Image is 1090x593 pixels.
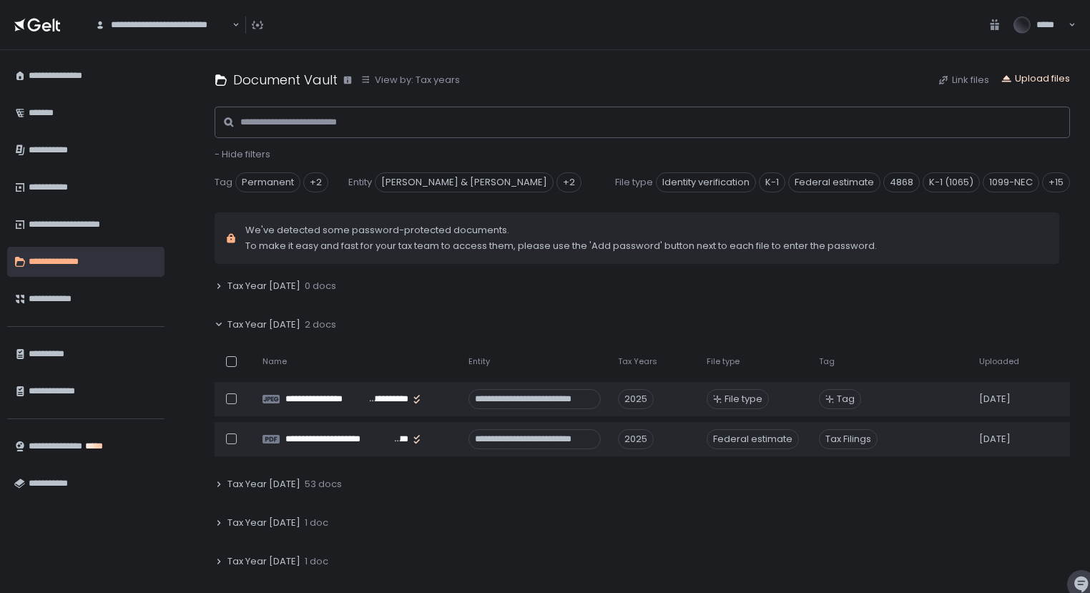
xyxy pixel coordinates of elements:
span: 1 doc [305,516,328,529]
span: File type [615,176,653,189]
span: Name [262,356,287,367]
div: Search for option [86,10,240,40]
div: +15 [1042,172,1070,192]
span: To make it easy and fast for your tax team to access them, please use the 'Add password' button n... [245,240,877,253]
span: Entity [348,176,372,189]
button: Upload files [1001,72,1070,85]
span: [PERSON_NAME] & [PERSON_NAME] [375,172,554,192]
input: Search for option [230,18,231,32]
span: K-1 (1065) [923,172,980,192]
span: - Hide filters [215,147,270,161]
span: Tax Year [DATE] [227,478,300,491]
span: Permanent [235,172,300,192]
span: Tag [215,176,232,189]
span: Tag [819,356,835,367]
div: Federal estimate [707,429,799,449]
span: Tax Year [DATE] [227,318,300,331]
span: Tax Year [DATE] [227,280,300,293]
span: Tax Year [DATE] [227,555,300,568]
button: Link files [938,74,989,87]
span: File type [725,393,762,406]
span: Entity [468,356,490,367]
div: 2025 [618,429,654,449]
span: Tax Years [618,356,657,367]
div: +2 [303,172,328,192]
span: [DATE] [979,433,1011,446]
span: [DATE] [979,393,1011,406]
span: Tag [837,393,855,406]
span: 2 docs [305,318,336,331]
span: Identity verification [656,172,756,192]
span: Tax Year [DATE] [227,516,300,529]
button: - Hide filters [215,148,270,161]
span: Uploaded [979,356,1019,367]
span: 0 docs [305,280,336,293]
div: 2025 [618,389,654,409]
span: Federal estimate [788,172,880,192]
span: 1 doc [305,555,328,568]
span: K-1 [759,172,785,192]
button: View by: Tax years [360,74,460,87]
h1: Document Vault [233,70,338,89]
span: We've detected some password-protected documents. [245,224,877,237]
div: +2 [556,172,581,192]
span: Tax Filings [819,429,878,449]
span: 1099-NEC [983,172,1039,192]
span: 4868 [883,172,920,192]
span: 53 docs [305,478,342,491]
span: File type [707,356,740,367]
